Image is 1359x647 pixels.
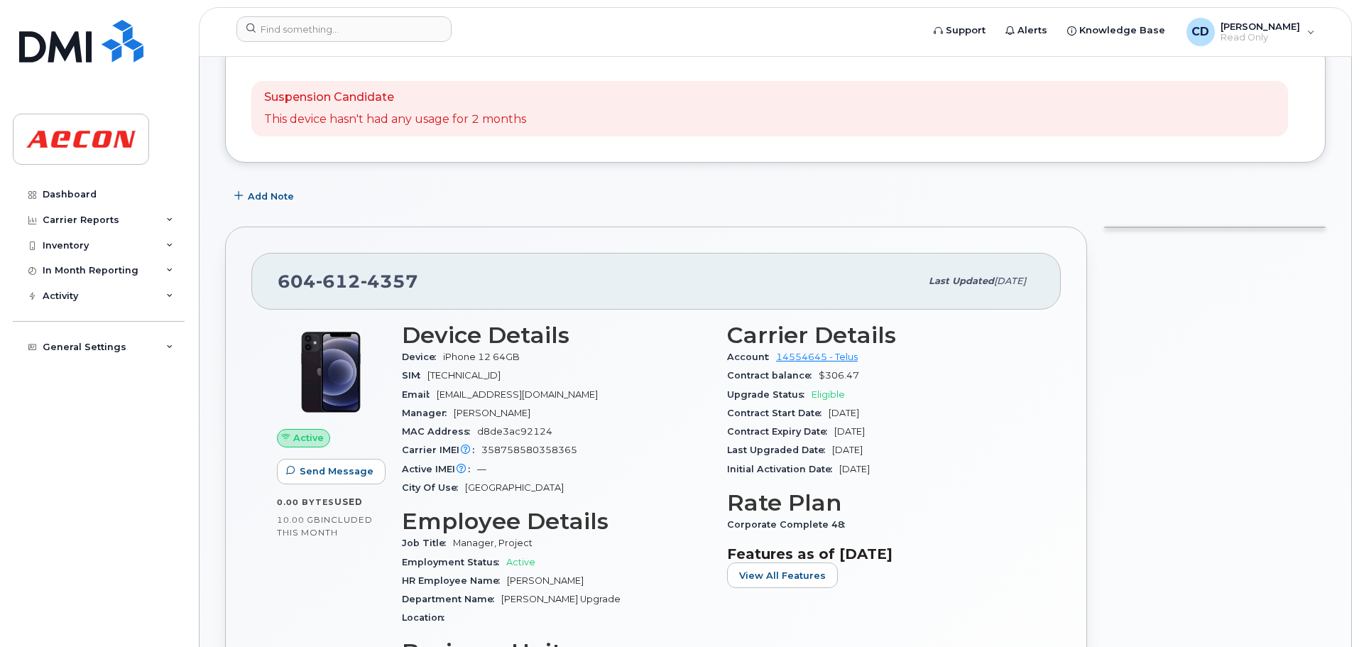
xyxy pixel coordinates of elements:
span: Employment Status [402,557,506,567]
button: View All Features [727,562,838,588]
span: View All Features [739,569,826,582]
span: 604 [278,271,418,292]
span: CD [1191,23,1209,40]
span: Job Title [402,538,453,548]
span: Contract balance [727,370,819,381]
h3: Features as of [DATE] [727,545,1035,562]
span: [PERSON_NAME] Upgrade [501,594,621,604]
span: Carrier IMEI [402,445,481,455]
a: Knowledge Base [1057,16,1175,45]
span: [DATE] [832,445,863,455]
span: [PERSON_NAME] [454,408,530,418]
button: Add Note [225,184,306,210]
a: Support [924,16,995,45]
h3: Device Details [402,322,710,348]
span: Last Upgraded Date [727,445,832,455]
span: Upgrade Status [727,389,812,400]
span: $306.47 [819,370,859,381]
span: used [334,496,363,507]
span: SIM [402,370,427,381]
span: Active [293,431,324,445]
span: [TECHNICAL_ID] [427,370,501,381]
span: 4357 [361,271,418,292]
span: Manager [402,408,454,418]
span: [PERSON_NAME] [507,575,584,586]
span: Manager, Project [453,538,533,548]
span: City Of Use [402,482,465,493]
span: Eligible [812,389,845,400]
input: Find something... [236,16,452,42]
span: Alerts [1017,23,1047,38]
div: Cara Dato [1177,18,1325,46]
span: [PERSON_NAME] [1221,21,1300,32]
span: [EMAIL_ADDRESS][DOMAIN_NAME] [437,389,598,400]
span: Add Note [248,190,294,203]
span: 358758580358365 [481,445,577,455]
img: iPhone_12.jpg [288,330,373,415]
span: [GEOGRAPHIC_DATA] [465,482,564,493]
span: Location [402,612,452,623]
span: Department Name [402,594,501,604]
span: [DATE] [829,408,859,418]
a: Alerts [995,16,1057,45]
span: included this month [277,514,373,538]
span: d8de3ac92124 [477,426,552,437]
span: Account [727,352,776,362]
span: [DATE] [839,464,870,474]
span: 612 [316,271,361,292]
p: Suspension Candidate [264,89,526,106]
span: Active IMEI [402,464,477,474]
span: Last updated [929,276,994,286]
span: Corporate Complete 48 [727,519,852,530]
span: 0.00 Bytes [277,497,334,507]
button: Send Message [277,459,386,484]
span: Support [946,23,986,38]
h3: Rate Plan [727,490,1035,516]
span: MAC Address [402,426,477,437]
span: Send Message [300,464,373,478]
span: Read Only [1221,32,1300,43]
span: Initial Activation Date [727,464,839,474]
span: Email [402,389,437,400]
span: Contract Expiry Date [727,426,834,437]
span: iPhone 12 64GB [443,352,520,362]
span: HR Employee Name [402,575,507,586]
span: [DATE] [994,276,1026,286]
span: Contract Start Date [727,408,829,418]
span: Knowledge Base [1079,23,1165,38]
p: This device hasn't had any usage for 2 months [264,112,526,128]
span: [DATE] [834,426,865,437]
span: — [477,464,486,474]
span: Device [402,352,443,362]
a: 14554645 - Telus [776,352,858,362]
span: 10.00 GB [277,515,321,525]
h3: Carrier Details [727,322,1035,348]
h3: Employee Details [402,509,710,534]
span: Active [506,557,535,567]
